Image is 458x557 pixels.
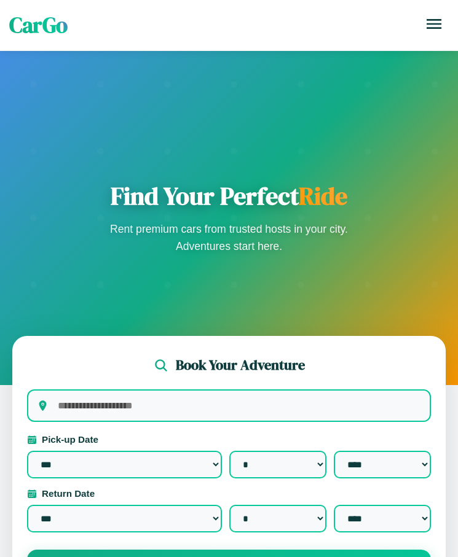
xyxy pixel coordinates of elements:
label: Pick-up Date [27,434,431,445]
label: Return Date [27,488,431,499]
span: CarGo [9,10,68,40]
p: Rent premium cars from trusted hosts in your city. Adventures start here. [106,220,352,255]
h1: Find Your Perfect [106,181,352,211]
span: Ride [299,179,347,212]
h2: Book Your Adventure [176,356,305,375]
